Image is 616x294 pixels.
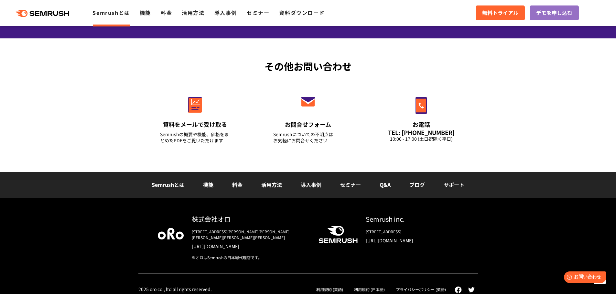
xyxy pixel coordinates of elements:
[279,9,325,16] a: 資料ダウンロード
[192,243,308,249] a: [URL][DOMAIN_NAME]
[476,5,525,20] a: 無料トライアル
[273,120,343,128] div: お問合せフォーム
[366,214,459,224] div: Semrush inc.
[138,59,478,74] div: その他お問い合わせ
[340,181,361,188] a: セミナー
[161,9,172,16] a: 料金
[468,287,475,292] img: twitter
[386,129,456,136] div: TEL: [PHONE_NUMBER]
[182,9,204,16] a: 活用方法
[214,9,237,16] a: 導入事例
[260,83,357,152] a: お問合せフォーム Semrushについての不明点はお気軽にお問合せください
[536,9,572,17] span: デモを申し込む
[203,181,213,188] a: 機能
[380,181,391,188] a: Q&A
[232,181,243,188] a: 料金
[146,83,243,152] a: 資料をメールで受け取る Semrushの概要や機能、価格をまとめたPDFをご覧いただけます
[160,120,230,128] div: 資料をメールで受け取る
[455,286,462,293] img: facebook
[192,214,308,224] div: 株式会社オロ
[140,9,151,16] a: 機能
[316,287,343,292] a: 利用規約 (英語)
[92,9,130,16] a: Semrushとは
[192,255,308,260] div: ※オロはSemrushの日本総代理店です。
[192,229,308,240] div: [STREET_ADDRESS][PERSON_NAME][PERSON_NAME][PERSON_NAME][PERSON_NAME][PERSON_NAME]
[386,120,456,128] div: お電話
[152,181,184,188] a: Semrushとは
[482,9,518,17] span: 無料トライアル
[273,131,343,144] div: Semrushについての不明点は お気軽にお問合せください
[301,181,321,188] a: 導入事例
[138,286,212,292] div: 2025 oro co., ltd all rights reserved.
[354,287,385,292] a: 利用規約 (日本語)
[444,181,464,188] a: サポート
[366,229,459,235] div: [STREET_ADDRESS]
[247,9,269,16] a: セミナー
[530,5,579,20] a: デモを申し込む
[396,287,446,292] a: プライバシーポリシー (英語)
[386,136,456,142] div: 10:00 - 17:00 (土日祝除く平日)
[160,131,230,144] div: Semrushの概要や機能、価格をまとめたPDFをご覧いただけます
[558,269,609,287] iframe: Help widget launcher
[366,237,459,244] a: [URL][DOMAIN_NAME]
[409,181,425,188] a: ブログ
[158,228,184,239] img: oro company
[261,181,282,188] a: 活用方法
